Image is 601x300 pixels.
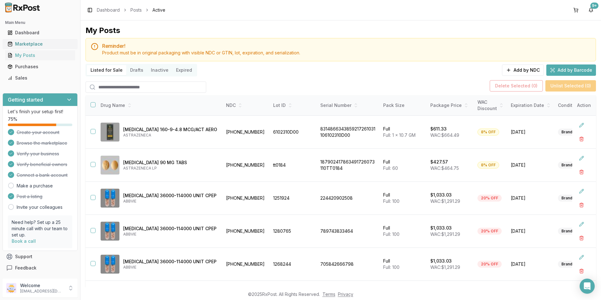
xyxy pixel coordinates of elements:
[5,50,75,61] a: My Posts
[269,248,317,281] td: 1268244
[576,166,587,178] button: Delete
[576,153,587,164] button: Edit
[85,25,120,36] div: My Posts
[477,162,499,169] div: 8% OFF
[8,116,17,122] span: 75 %
[269,149,317,182] td: tt0184
[477,195,502,202] div: 20% OFF
[3,251,78,262] button: Support
[317,248,379,281] td: 705842666798
[576,232,587,244] button: Delete
[430,132,459,138] span: WAC: $664.49
[101,255,119,274] img: Creon 36000-114000 UNIT CPEP
[102,43,591,48] h5: Reminder!
[5,27,75,38] a: Dashboard
[320,102,376,108] div: Serial Number
[430,102,470,108] div: Package Price
[269,116,317,149] td: 6102310D00
[17,151,59,157] span: Verify your business
[511,261,550,267] span: [DATE]
[15,265,36,271] span: Feedback
[17,161,67,168] span: Verify beneficial owners
[379,149,427,182] td: Full
[172,65,196,75] button: Expired
[6,283,16,293] img: User avatar
[123,258,217,265] p: [MEDICAL_DATA] 36000-114000 UNIT CPEP
[8,41,73,47] div: Marketplace
[8,64,73,70] div: Purchases
[477,99,503,112] div: WAC Discount
[147,65,172,75] button: Inactive
[222,248,269,281] td: [PHONE_NUMBER]
[17,204,63,210] a: Invite your colleagues
[338,292,353,297] a: Privacy
[3,73,78,83] button: Sales
[430,159,448,165] p: $427.57
[430,231,460,237] span: WAC: $1,291.29
[430,165,459,171] span: WAC: $464.75
[576,265,587,277] button: Delete
[477,129,499,136] div: 8% OFF
[222,116,269,149] td: [PHONE_NUMBER]
[379,215,427,248] td: Full
[152,7,165,13] span: Active
[430,264,460,270] span: WAC: $1,291.29
[3,28,78,38] button: Dashboard
[383,132,416,138] span: Full: 1 x 10.7 GM
[430,192,452,198] p: $1,033.03
[511,129,550,135] span: [DATE]
[317,149,379,182] td: 187902417863491726073110TT0184
[12,219,69,238] p: Need help? Set up a 25 minute call with our team to set up.
[17,140,67,146] span: Browse the marketplace
[317,182,379,215] td: 224420902508
[379,95,427,116] th: Pack Size
[5,38,75,50] a: Marketplace
[546,64,596,76] button: Add by Barcode
[8,52,73,58] div: My Posts
[97,7,165,13] nav: breadcrumb
[383,198,400,204] span: Full: 100
[3,62,78,72] button: Purchases
[17,172,68,178] span: Connect a bank account
[576,186,587,197] button: Edit
[101,156,119,175] img: Brilinta 90 MG TABS
[101,222,119,241] img: Creon 36000-114000 UNIT CPEP
[87,65,126,75] button: Listed for Sale
[511,195,550,201] span: [DATE]
[123,166,217,171] p: ASTRAZENECA LP
[123,225,217,232] p: [MEDICAL_DATA] 36000-114000 UNIT CPEP
[269,182,317,215] td: 1251924
[430,126,447,132] p: $611.33
[590,3,598,9] div: 9+
[502,64,544,76] button: Add by NDC
[123,159,217,166] p: [MEDICAL_DATA] 90 MG TABS
[379,116,427,149] td: Full
[430,258,452,264] p: $1,033.03
[477,228,502,235] div: 20% OFF
[379,248,427,281] td: Full
[97,7,120,13] a: Dashboard
[558,228,585,235] div: Brand New
[20,289,64,294] p: [EMAIL_ADDRESS][DOMAIN_NAME]
[576,119,587,131] button: Edit
[511,228,550,234] span: [DATE]
[123,199,217,204] p: ABBVIE
[222,182,269,215] td: [PHONE_NUMBER]
[3,3,43,13] img: RxPost Logo
[558,195,585,202] div: Brand New
[8,108,72,115] p: Let's finish your setup first!
[576,252,587,263] button: Edit
[317,116,379,149] td: 8314866343859217261031106102310D00
[430,198,460,204] span: WAC: $1,291.29
[101,102,217,108] div: Drug Name
[222,215,269,248] td: [PHONE_NUMBER]
[101,189,119,208] img: Creon 36000-114000 UNIT CPEP
[323,292,335,297] a: Terms
[477,261,502,268] div: 20% OFF
[511,102,550,108] div: Expiration Date
[273,102,313,108] div: Lot ID
[222,149,269,182] td: [PHONE_NUMBER]
[17,193,42,200] span: Post a listing
[558,129,585,136] div: Brand New
[123,232,217,237] p: ABBVIE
